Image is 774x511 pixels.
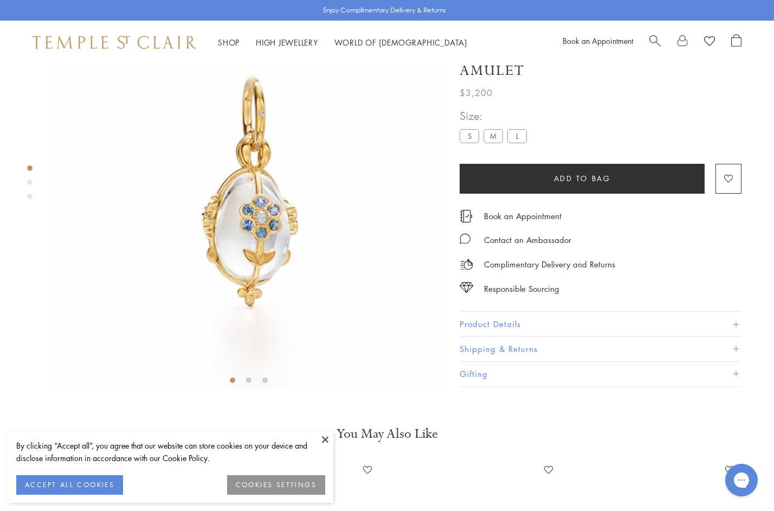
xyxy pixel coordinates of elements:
[460,130,479,143] label: S
[460,164,705,194] button: Add to bag
[460,233,470,244] img: MessageIcon-01_2.svg
[554,173,611,184] span: Add to bag
[484,282,559,296] div: Responsible Sourcing
[720,460,763,500] iframe: Gorgias live chat messenger
[16,475,123,495] button: ACCEPT ALL COOKIES
[256,37,318,48] a: High JewelleryHigh Jewellery
[460,258,473,271] img: icon_delivery.svg
[484,210,562,222] a: Book an Appointment
[27,163,33,208] div: Product gallery navigation
[484,258,615,271] p: Complimentary Delivery and Returns
[218,37,240,48] a: ShopShop
[507,130,527,143] label: L
[33,36,196,49] img: Temple St. Clair
[460,107,531,125] span: Size:
[484,233,571,247] div: Contact an Ambassador
[460,337,741,361] button: Shipping & Returns
[334,37,467,48] a: World of [DEMOGRAPHIC_DATA]World of [DEMOGRAPHIC_DATA]
[483,130,503,143] label: M
[16,439,325,464] div: By clicking “Accept all”, you agree that our website can store cookies on your device and disclos...
[323,5,446,16] p: Enjoy Complimentary Delivery & Returns
[563,35,633,46] a: Book an Appointment
[460,312,741,337] button: Product Details
[460,210,473,222] img: icon_appointment.svg
[704,34,715,50] a: View Wishlist
[460,282,473,293] img: icon_sourcing.svg
[460,362,741,386] button: Gifting
[227,475,325,495] button: COOKIES SETTINGS
[43,425,731,443] h3: You May Also Like
[460,86,493,100] span: $3,200
[731,34,741,50] a: Open Shopping Bag
[218,36,467,49] nav: Main navigation
[649,34,661,50] a: Search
